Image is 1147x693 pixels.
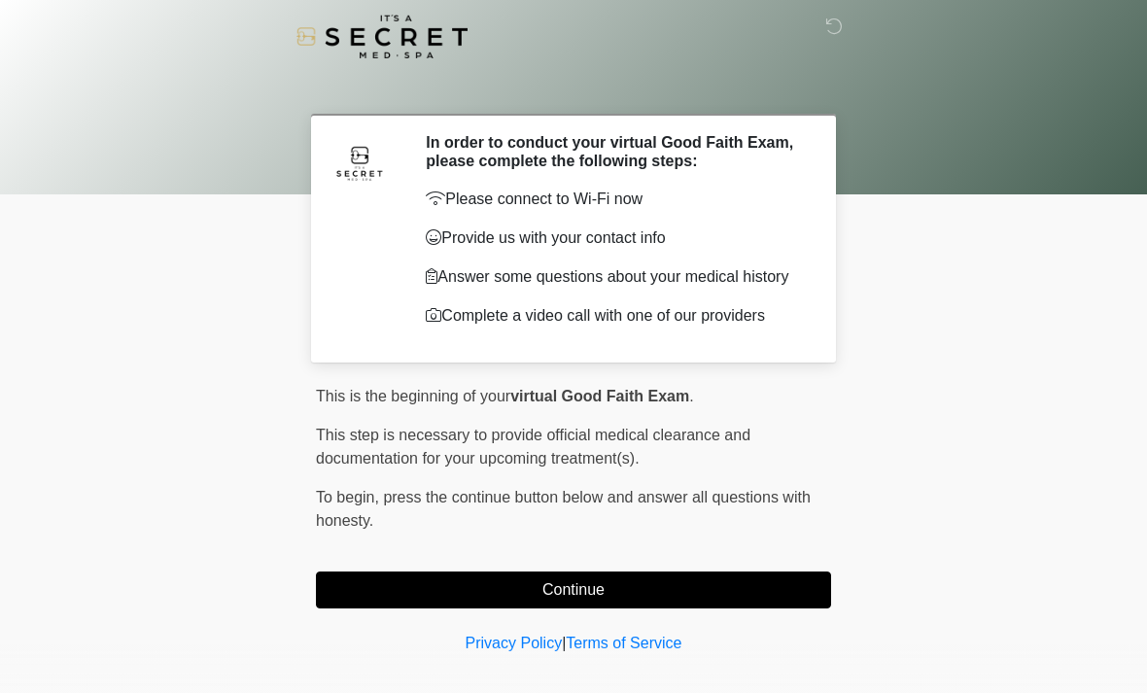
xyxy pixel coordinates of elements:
img: Agent Avatar [330,133,389,191]
h1: ‎ ‎ [301,70,846,106]
p: Answer some questions about your medical history [426,265,802,289]
button: Continue [316,572,831,608]
h2: In order to conduct your virtual Good Faith Exam, please complete the following steps: [426,133,802,170]
p: Provide us with your contact info [426,226,802,250]
span: . [689,388,693,404]
span: This is the beginning of your [316,388,510,404]
img: It's A Secret Med Spa Logo [296,15,468,58]
a: Terms of Service [566,635,681,651]
p: Complete a video call with one of our providers [426,304,802,328]
span: To begin, [316,489,383,505]
p: Please connect to Wi-Fi now [426,188,802,211]
a: | [562,635,566,651]
span: press the continue button below and answer all questions with honesty. [316,489,811,529]
a: Privacy Policy [466,635,563,651]
span: This step is necessary to provide official medical clearance and documentation for your upcoming ... [316,427,750,467]
strong: virtual Good Faith Exam [510,388,689,404]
